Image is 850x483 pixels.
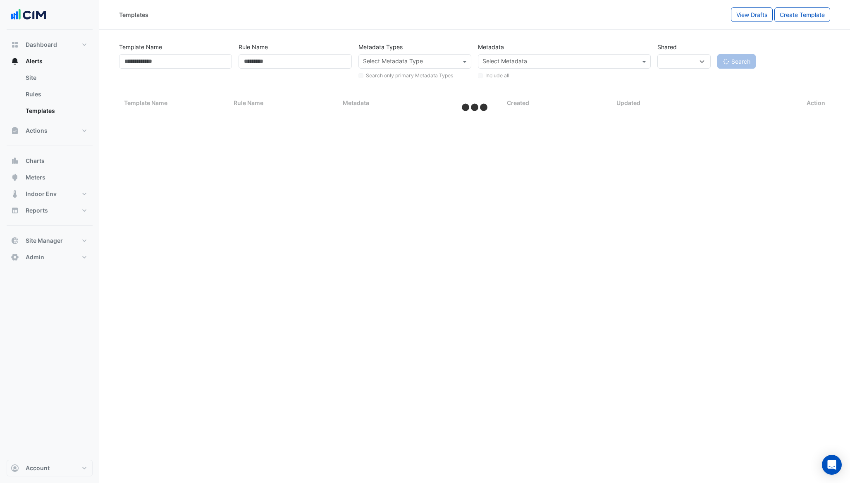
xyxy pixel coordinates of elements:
[119,40,162,54] label: Template Name
[26,127,48,135] span: Actions
[343,99,369,106] span: Metadata
[358,40,403,54] label: Metadata Types
[119,10,148,19] div: Templates
[7,186,93,202] button: Indoor Env
[11,173,19,182] app-icon: Meters
[26,464,50,472] span: Account
[239,40,268,54] label: Rule Name
[507,99,529,106] span: Created
[366,72,453,79] label: Search only primary Metadata Types
[26,57,43,65] span: Alerts
[7,122,93,139] button: Actions
[7,53,93,69] button: Alerts
[7,153,93,169] button: Charts
[736,11,767,18] span: View Drafts
[7,202,93,219] button: Reports
[19,103,93,119] a: Templates
[780,11,825,18] span: Create Template
[7,36,93,53] button: Dashboard
[26,190,57,198] span: Indoor Env
[26,253,44,261] span: Admin
[11,237,19,245] app-icon: Site Manager
[234,99,263,106] span: Rule Name
[7,249,93,265] button: Admin
[7,232,93,249] button: Site Manager
[481,57,527,67] div: Select Metadata
[822,455,842,475] div: Open Intercom Messenger
[11,253,19,261] app-icon: Admin
[731,7,773,22] button: View Drafts
[7,69,93,122] div: Alerts
[657,40,677,54] label: Shared
[7,169,93,186] button: Meters
[7,460,93,476] button: Account
[11,157,19,165] app-icon: Charts
[11,206,19,215] app-icon: Reports
[26,157,45,165] span: Charts
[485,72,509,79] label: Include all
[19,86,93,103] a: Rules
[11,190,19,198] app-icon: Indoor Env
[26,206,48,215] span: Reports
[478,40,504,54] label: Metadata
[124,99,167,106] span: Template Name
[616,99,640,106] span: Updated
[19,69,93,86] a: Site
[807,98,825,108] span: Action
[26,173,45,182] span: Meters
[11,41,19,49] app-icon: Dashboard
[774,7,830,22] button: Create Template
[26,41,57,49] span: Dashboard
[11,57,19,65] app-icon: Alerts
[26,237,63,245] span: Site Manager
[362,57,423,67] div: Select Metadata Type
[10,7,47,23] img: Company Logo
[11,127,19,135] app-icon: Actions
